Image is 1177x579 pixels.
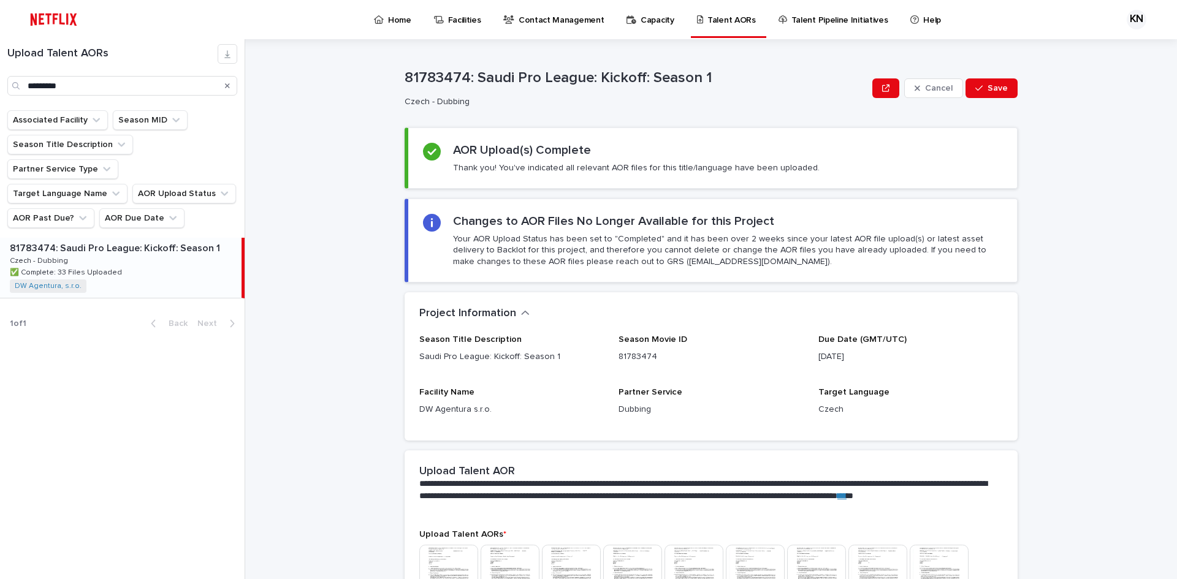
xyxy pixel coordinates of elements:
[7,184,128,203] button: Target Language Name
[904,78,963,98] button: Cancel
[7,135,133,154] button: Season Title Description
[419,350,604,363] p: Saudi Pro League: Kickoff: Season 1
[966,78,1018,98] button: Save
[1127,10,1146,29] div: KN
[619,335,687,344] span: Season Movie ID
[925,84,953,93] span: Cancel
[113,110,188,130] button: Season MID
[197,319,224,328] span: Next
[818,388,889,396] span: Target Language
[192,318,245,329] button: Next
[161,319,188,328] span: Back
[10,254,70,265] p: Czech - Dubbing
[619,403,803,416] p: Dubbing
[818,350,1003,363] p: [DATE]
[405,69,867,87] p: 81783474: Saudi Pro League: Kickoff: Season 1
[419,530,506,539] span: Upload Talent AORs
[818,403,1003,416] p: Czech
[7,208,94,228] button: AOR Past Due?
[619,388,682,396] span: Partner Service
[453,143,591,157] h2: AOR Upload(s) Complete
[818,335,907,344] span: Due Date (GMT/UTC)
[25,7,83,32] img: ifQbXi3ZQGMSEF7WDB7W
[988,84,1008,93] span: Save
[453,214,774,229] h2: Changes to AOR Files No Longer Available for this Project
[419,307,530,320] button: Project Information
[453,162,820,173] p: Thank you! You've indicated all relevant AOR files for this title/language have been uploaded.
[7,110,108,130] button: Associated Facility
[405,97,863,107] p: Czech - Dubbing
[419,335,522,344] span: Season Title Description
[132,184,236,203] button: AOR Upload Status
[10,240,223,254] p: 81783474: Saudi Pro League: Kickoff: Season 1
[419,465,515,479] h2: Upload Talent AOR
[419,307,516,320] h2: Project Information
[10,266,124,277] p: ✅ Complete: 33 Files Uploaded
[7,47,218,61] h1: Upload Talent AORs
[141,318,192,329] button: Back
[7,159,118,179] button: Partner Service Type
[419,388,474,396] span: Facility Name
[99,208,185,228] button: AOR Due Date
[619,350,803,363] p: 81783474
[7,76,237,96] input: Search
[419,403,604,416] p: DW Agentura s.r.o.
[15,282,82,290] a: DW Agentura, s.r.o.
[453,233,1002,267] p: Your AOR Upload Status has been set to "Completed" and it has been over 2 weeks since your latest...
